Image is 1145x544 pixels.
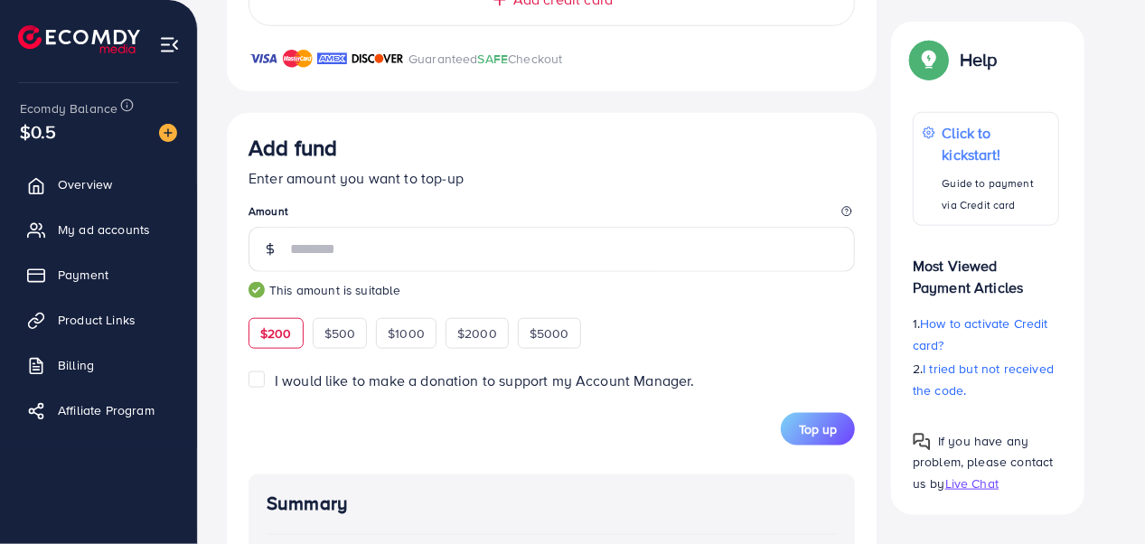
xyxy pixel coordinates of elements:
a: Product Links [14,302,183,338]
img: brand [249,48,278,70]
span: I tried but not received the code. [913,360,1054,399]
span: $500 [324,324,356,342]
span: $1000 [388,324,425,342]
span: SAFE [478,50,509,68]
span: $5000 [530,324,569,342]
span: Affiliate Program [58,401,155,419]
p: Guaranteed Checkout [408,48,563,70]
a: Overview [14,166,183,202]
img: logo [18,25,140,53]
span: Ecomdy Balance [20,99,117,117]
h3: Add fund [249,135,337,161]
p: Click to kickstart! [943,122,1049,165]
p: Most Viewed Payment Articles [913,240,1059,298]
img: brand [283,48,313,70]
span: $200 [260,324,292,342]
button: Top up [781,413,855,446]
iframe: Chat [1068,463,1131,530]
span: I would like to make a donation to support my Account Manager. [275,370,695,390]
p: Help [960,49,998,70]
img: Popup guide [913,43,945,76]
span: Live Chat [945,474,999,492]
img: Popup guide [913,433,931,451]
a: Affiliate Program [14,392,183,428]
span: How to activate Credit card? [913,314,1048,354]
img: image [159,124,177,142]
span: If you have any problem, please contact us by [913,432,1054,492]
span: Product Links [58,311,136,329]
small: This amount is suitable [249,281,855,299]
h4: Summary [267,492,837,515]
p: Guide to payment via Credit card [943,173,1049,216]
p: 1. [913,313,1059,356]
a: Payment [14,257,183,293]
p: 2. [913,358,1059,401]
span: My ad accounts [58,220,150,239]
img: guide [249,282,265,298]
img: brand [317,48,347,70]
span: Overview [58,175,112,193]
span: Payment [58,266,108,284]
span: Billing [58,356,94,374]
a: My ad accounts [14,211,183,248]
span: $0.5 [20,118,57,145]
a: Billing [14,347,183,383]
img: menu [159,34,180,55]
span: $2000 [457,324,497,342]
legend: Amount [249,203,855,226]
img: brand [352,48,404,70]
p: Enter amount you want to top-up [249,167,855,189]
span: Top up [799,420,837,438]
